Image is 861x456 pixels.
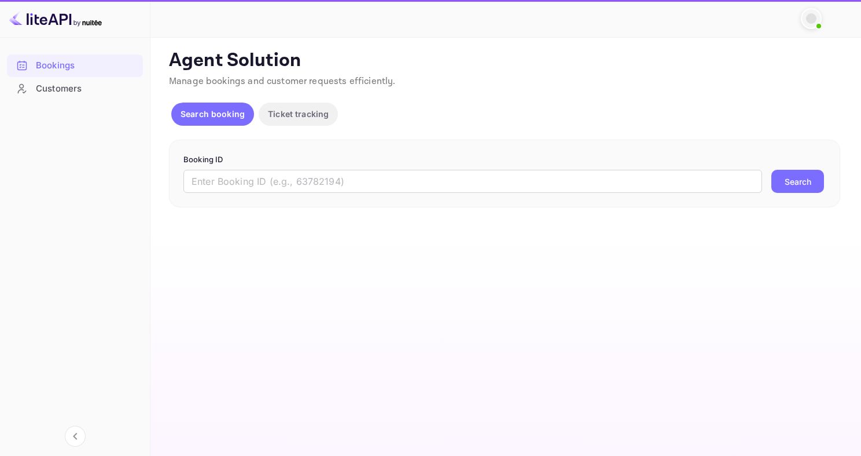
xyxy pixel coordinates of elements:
a: Bookings [7,54,143,76]
p: Booking ID [183,154,826,166]
button: Search [771,170,824,193]
a: Customers [7,78,143,99]
img: LiteAPI logo [9,9,102,28]
div: Customers [7,78,143,100]
div: Customers [36,82,137,96]
p: Search booking [181,108,245,120]
p: Ticket tracking [268,108,329,120]
input: Enter Booking ID (e.g., 63782194) [183,170,762,193]
div: Bookings [36,59,137,72]
p: Agent Solution [169,49,840,72]
span: Manage bookings and customer requests efficiently. [169,75,396,87]
div: Bookings [7,54,143,77]
button: Collapse navigation [65,426,86,447]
